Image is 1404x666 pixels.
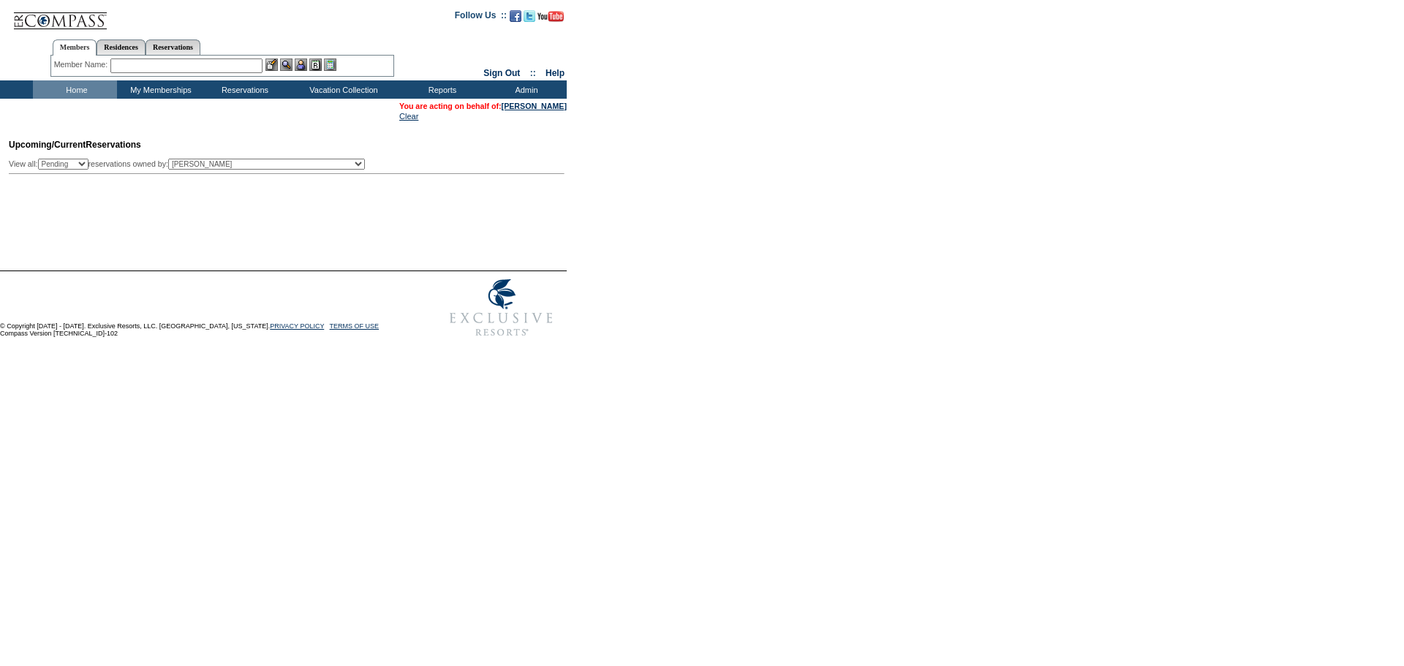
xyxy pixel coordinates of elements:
a: Residences [97,39,146,55]
td: My Memberships [117,80,201,99]
span: Upcoming/Current [9,140,86,150]
a: TERMS OF USE [330,322,380,330]
a: Reservations [146,39,200,55]
img: Subscribe to our YouTube Channel [537,11,564,22]
a: Clear [399,112,418,121]
td: Vacation Collection [285,80,399,99]
span: You are acting on behalf of: [399,102,567,110]
img: b_edit.gif [265,58,278,71]
a: Members [53,39,97,56]
a: [PERSON_NAME] [502,102,567,110]
img: Exclusive Resorts [436,271,567,344]
a: Help [546,68,565,78]
a: Sign Out [483,68,520,78]
a: PRIVACY POLICY [270,322,324,330]
img: View [280,58,292,71]
img: Become our fan on Facebook [510,10,521,22]
a: Follow us on Twitter [524,15,535,23]
span: Reservations [9,140,141,150]
td: Reports [399,80,483,99]
div: View all: reservations owned by: [9,159,371,170]
div: Member Name: [54,58,110,71]
img: Reservations [309,58,322,71]
img: b_calculator.gif [324,58,336,71]
td: Home [33,80,117,99]
td: Admin [483,80,567,99]
a: Subscribe to our YouTube Channel [537,15,564,23]
a: Become our fan on Facebook [510,15,521,23]
img: Impersonate [295,58,307,71]
span: :: [530,68,536,78]
img: Follow us on Twitter [524,10,535,22]
td: Follow Us :: [455,9,507,26]
td: Reservations [201,80,285,99]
